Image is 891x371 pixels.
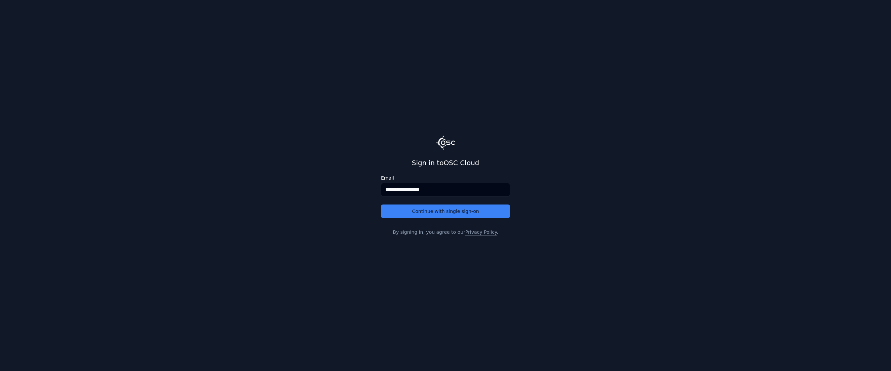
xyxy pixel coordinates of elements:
p: By signing in, you agree to our . [381,229,510,235]
h2: Sign in to OSC Cloud [381,158,510,168]
img: Logo [436,136,455,150]
label: Email [381,176,510,180]
a: Privacy Policy [465,229,497,235]
button: Continue with single sign-on [381,205,510,218]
